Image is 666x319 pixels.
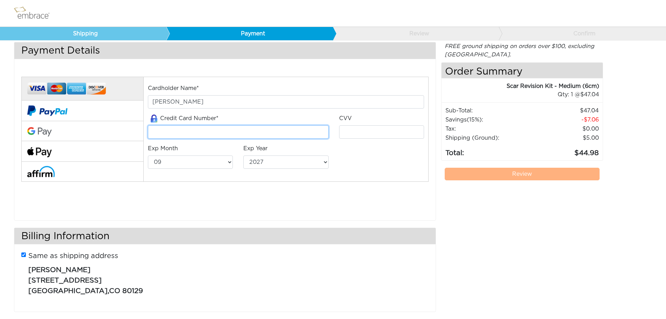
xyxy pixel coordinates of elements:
td: Shipping (Ground): [445,133,530,143]
div: FREE ground shipping on orders over $100, excluding [GEOGRAPHIC_DATA]. [441,42,603,59]
h3: Billing Information [14,228,436,244]
td: 0.00 [530,124,600,133]
span: [PERSON_NAME] [28,266,91,273]
span: 80129 [122,287,143,294]
img: logo.png [12,5,58,22]
img: credit-cards.png [27,81,106,97]
td: 47.04 [530,106,600,115]
label: Same as shipping address [28,251,118,261]
div: 1 @ [450,90,600,99]
td: $5.00 [530,133,600,143]
span: (15%) [467,117,482,123]
h4: Order Summary [442,63,603,78]
label: Exp Month [148,144,178,153]
h3: Payment Details [14,42,436,59]
a: Review [445,168,600,180]
a: Confirm [499,27,665,40]
span: CO [109,287,120,294]
span: [GEOGRAPHIC_DATA] [28,287,108,294]
span: 47.04 [580,92,599,97]
img: fullApplePay.png [27,147,52,157]
label: Exp Year [243,144,267,153]
label: Cardholder Name* [148,84,199,92]
td: Sub-Total: [445,106,530,115]
a: Payment [166,27,332,40]
span: [STREET_ADDRESS] [28,277,102,284]
img: paypal-v2.png [27,100,67,121]
p: , [28,261,423,296]
a: Review [332,27,499,40]
label: Credit Card Number* [148,114,219,123]
td: Savings : [445,115,530,124]
img: amazon-lock.png [148,115,160,123]
td: 44.98 [530,143,600,159]
td: Total: [445,143,530,159]
img: Google-Pay-Logo.svg [27,127,52,137]
td: Tax: [445,124,530,133]
img: affirm-logo.svg [27,166,55,177]
label: CVV [339,114,352,123]
div: Scar Revision Kit - Medium (6cm) [442,82,600,90]
td: 7.06 [530,115,600,124]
